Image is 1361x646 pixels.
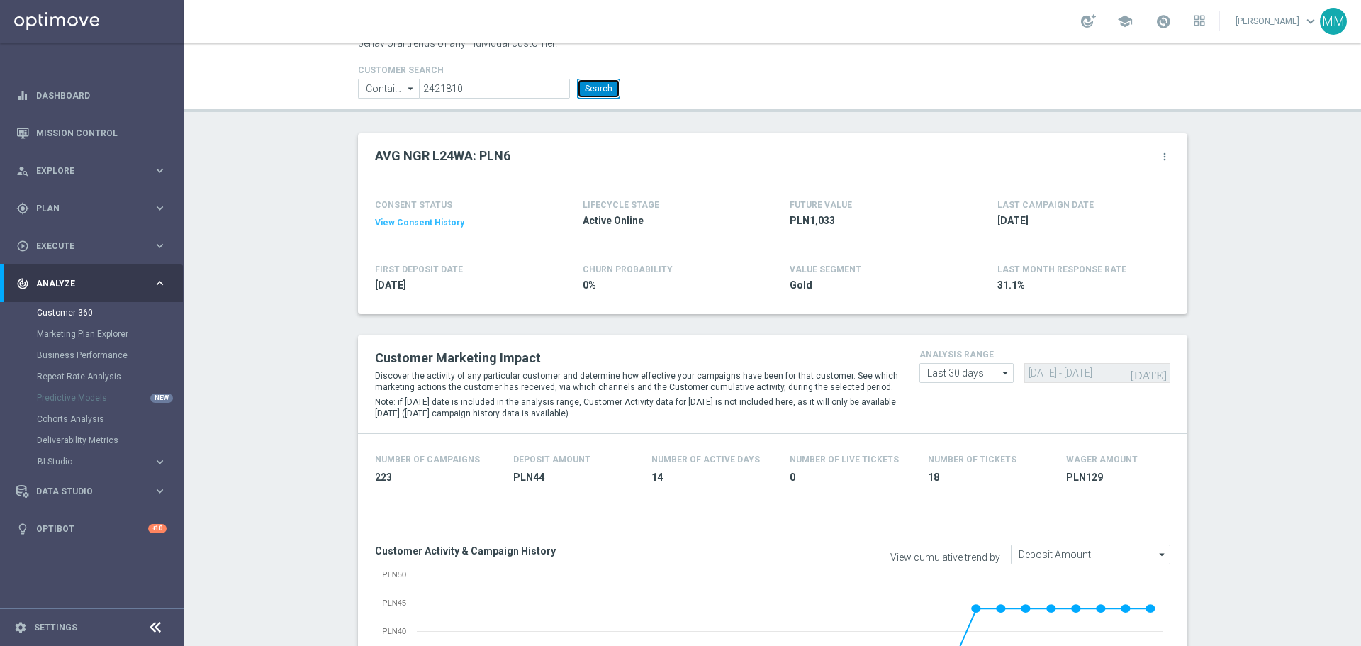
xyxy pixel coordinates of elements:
[16,202,29,215] i: gps_fixed
[651,455,760,464] h4: Number of Active Days
[375,350,898,367] h2: Customer Marketing Impact
[153,164,167,177] i: keyboard_arrow_right
[38,457,153,466] div: BI Studio
[16,485,153,498] div: Data Studio
[358,65,620,75] h4: CUSTOMER SEARCH
[148,524,167,533] div: +10
[16,240,167,252] button: play_circle_outline Execute keyboard_arrow_right
[375,455,480,464] h4: Number of Campaigns
[37,456,167,467] button: BI Studio keyboard_arrow_right
[890,552,1000,564] label: View cumulative trend by
[37,387,183,408] div: Predictive Models
[36,279,153,288] span: Analyze
[153,455,167,469] i: keyboard_arrow_right
[37,302,183,323] div: Customer 360
[790,214,956,228] span: PLN1,033
[37,408,183,430] div: Cohorts Analysis
[375,279,541,292] span: 2022-05-17
[382,570,406,579] text: PLN50
[997,279,1163,292] span: 31.1%
[36,204,153,213] span: Plan
[34,623,77,632] a: Settings
[16,486,167,497] button: Data Studio keyboard_arrow_right
[153,201,167,215] i: keyboard_arrow_right
[16,240,29,252] i: play_circle_outline
[375,147,510,165] h2: AVG NGR L24WA: PLN6
[16,240,153,252] div: Execute
[999,364,1013,382] i: arrow_drop_down
[153,239,167,252] i: keyboard_arrow_right
[37,371,147,382] a: Repeat Rate Analysis
[16,165,29,177] i: person_search
[1066,455,1138,464] h4: Wager Amount
[375,370,898,393] p: Discover the activity of any particular customer and determine how effective your campaigns have ...
[38,457,139,466] span: BI Studio
[16,523,167,535] div: lightbulb Optibot +10
[375,545,762,557] h3: Customer Activity & Campaign History
[36,242,153,250] span: Execute
[790,455,899,464] h4: Number Of Live Tickets
[16,90,167,101] button: equalizer Dashboard
[1320,8,1347,35] div: MM
[36,167,153,175] span: Explore
[37,328,147,340] a: Marketing Plan Explorer
[583,214,749,228] span: Active Online
[16,202,153,215] div: Plan
[153,484,167,498] i: keyboard_arrow_right
[928,455,1016,464] h4: Number Of Tickets
[150,394,173,403] div: NEW
[16,89,29,102] i: equalizer
[16,510,167,547] div: Optibot
[404,79,418,98] i: arrow_drop_down
[375,396,898,419] p: Note: if [DATE] date is included in the analysis range, Customer Activity data for [DATE] is not ...
[375,200,541,210] h4: CONSENT STATUS
[14,621,27,634] i: settings
[1117,13,1133,29] span: school
[36,114,167,152] a: Mission Control
[36,510,148,547] a: Optibot
[37,345,183,366] div: Business Performance
[36,487,153,496] span: Data Studio
[583,264,673,274] span: CHURN PROBABILITY
[919,350,1170,360] h4: analysis range
[997,264,1126,274] span: LAST MONTH RESPONSE RATE
[36,77,167,114] a: Dashboard
[37,323,183,345] div: Marketing Plan Explorer
[37,307,147,318] a: Customer 360
[790,279,956,292] span: Gold
[997,200,1094,210] h4: LAST CAMPAIGN DATE
[16,278,167,289] button: track_changes Analyze keyboard_arrow_right
[375,217,464,229] button: View Consent History
[16,77,167,114] div: Dashboard
[37,451,183,472] div: BI Studio
[790,264,861,274] h4: VALUE SEGMENT
[790,200,852,210] h4: FUTURE VALUE
[16,277,153,290] div: Analyze
[513,455,590,464] h4: Deposit Amount
[651,471,773,484] span: 14
[1303,13,1318,29] span: keyboard_arrow_down
[928,471,1049,484] span: 18
[1159,151,1170,162] i: more_vert
[16,277,29,290] i: track_changes
[16,203,167,214] button: gps_fixed Plan keyboard_arrow_right
[16,114,167,152] div: Mission Control
[16,128,167,139] button: Mission Control
[577,79,620,99] button: Search
[37,435,147,446] a: Deliverability Metrics
[16,165,153,177] div: Explore
[382,598,406,607] text: PLN45
[375,264,463,274] h4: FIRST DEPOSIT DATE
[16,165,167,177] button: person_search Explore keyboard_arrow_right
[1234,11,1320,32] a: [PERSON_NAME]keyboard_arrow_down
[37,413,147,425] a: Cohorts Analysis
[37,350,147,361] a: Business Performance
[16,523,29,535] i: lightbulb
